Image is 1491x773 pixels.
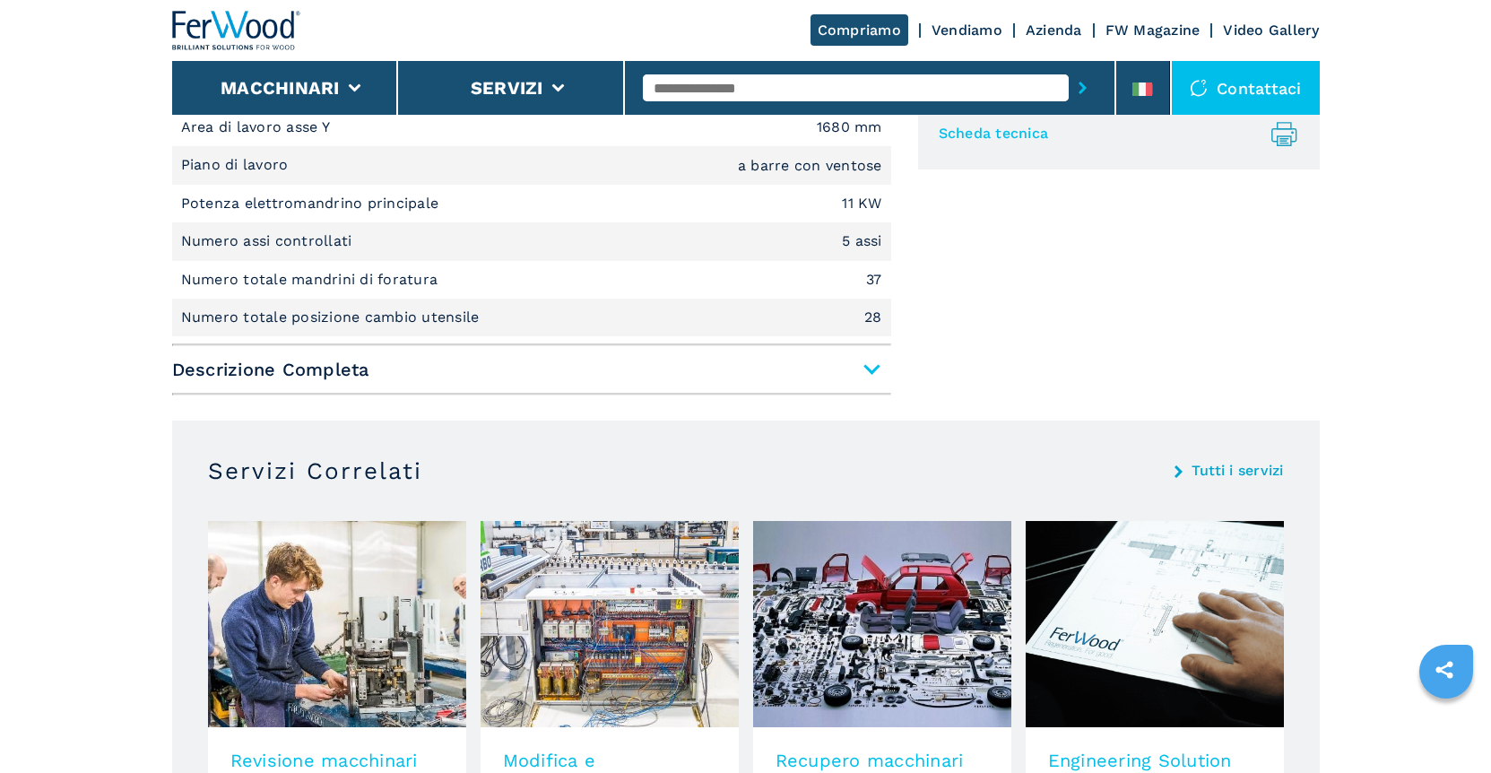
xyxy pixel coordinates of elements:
p: Piano di lavoro [181,155,293,175]
img: Contattaci [1190,79,1208,97]
p: Area di lavoro asse Y [181,117,335,137]
p: Numero totale posizione cambio utensile [181,308,484,327]
p: Numero totale mandrini di foratura [181,270,443,290]
span: Descrizione Completa [172,353,891,386]
img: image [208,521,466,727]
a: sharethis [1422,647,1467,692]
img: image [481,521,739,727]
a: Vendiamo [932,22,1002,39]
h3: Recupero macchinari [776,750,989,771]
iframe: Chat [1415,692,1478,760]
em: 1680 mm [817,120,882,135]
em: 28 [864,310,882,325]
em: 11 KW [842,196,881,211]
img: image [1026,521,1284,727]
a: Azienda [1026,22,1082,39]
button: Servizi [471,77,543,99]
a: Compriamo [811,14,908,46]
em: a barre con ventose [738,159,882,173]
em: 5 assi [842,234,882,248]
p: Potenza elettromandrino principale [181,194,444,213]
a: Scheda tecnica [939,119,1290,149]
h3: Engineering Solution [1048,750,1261,771]
img: Ferwood [172,11,301,50]
img: image [753,521,1011,727]
div: Contattaci [1172,61,1320,115]
h3: Servizi Correlati [208,456,422,485]
button: Macchinari [221,77,340,99]
button: submit-button [1069,67,1097,109]
div: Descrizione Breve [172,71,891,337]
h3: Revisione macchinari [230,750,444,771]
a: Tutti i servizi [1192,464,1284,478]
a: FW Magazine [1105,22,1201,39]
a: Video Gallery [1223,22,1319,39]
em: 37 [866,273,882,287]
p: Numero assi controllati [181,231,357,251]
